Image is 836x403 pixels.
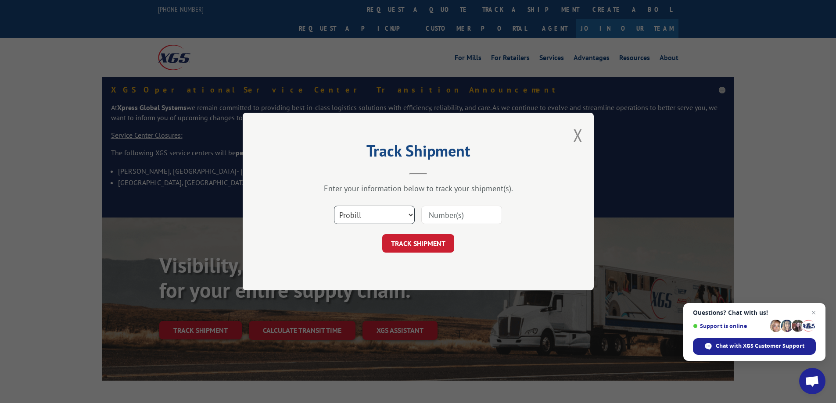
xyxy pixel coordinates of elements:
[693,338,816,355] span: Chat with XGS Customer Support
[693,323,767,329] span: Support is online
[287,145,550,161] h2: Track Shipment
[573,124,583,147] button: Close modal
[421,206,502,224] input: Number(s)
[799,368,825,394] a: Open chat
[716,342,804,350] span: Chat with XGS Customer Support
[382,234,454,253] button: TRACK SHIPMENT
[287,183,550,193] div: Enter your information below to track your shipment(s).
[693,309,816,316] span: Questions? Chat with us!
